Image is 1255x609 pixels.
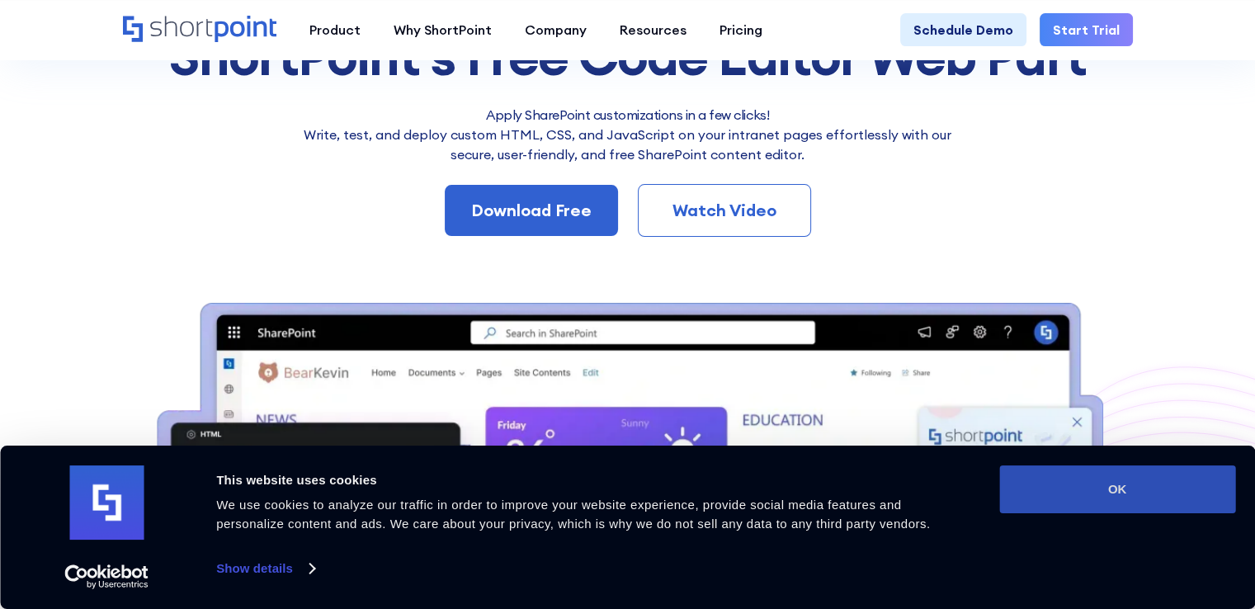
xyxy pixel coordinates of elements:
a: Show details [216,556,314,581]
div: This website uses cookies [216,470,962,490]
a: Resources [603,13,703,46]
div: Download Free [471,198,592,223]
button: OK [999,465,1235,513]
div: Product [309,20,361,40]
span: We use cookies to analyze our traffic in order to improve your website experience, provide social... [216,498,930,531]
a: Product [293,13,377,46]
a: Download Free [445,185,618,236]
a: Why ShortPoint [377,13,508,46]
p: Write, test, and deploy custom HTML, CSS, and JavaScript on your intranet pages effortlessly wi﻿t... [294,125,962,164]
a: Watch Video [638,184,811,237]
iframe: Chat Widget [959,418,1255,609]
a: Schedule Demo [900,13,1026,46]
div: Why ShortPoint [394,20,492,40]
a: Start Trial [1040,13,1133,46]
a: Home [123,16,276,44]
div: Watch Video [665,198,784,223]
a: Company [508,13,603,46]
div: Pricing [720,20,762,40]
h2: Apply SharePoint customizations in a few clicks! [294,105,962,125]
a: Pricing [703,13,779,46]
a: Usercentrics Cookiebot - opens in a new window [35,564,179,589]
div: Company [525,20,587,40]
img: logo [69,465,144,540]
div: Resources [620,20,686,40]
